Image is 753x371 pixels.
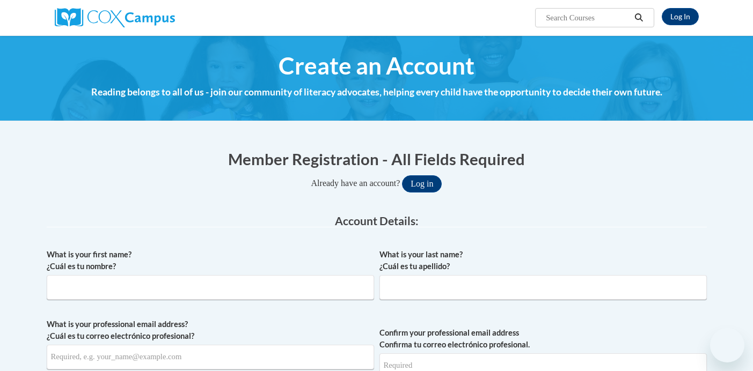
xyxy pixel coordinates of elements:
img: Cox Campus [55,8,175,27]
span: Create an Account [279,51,474,80]
iframe: Button to launch messaging window [710,328,744,362]
input: Metadata input [47,345,374,369]
input: Metadata input [379,275,707,300]
span: Already have an account? [311,179,400,188]
h4: Reading belongs to all of us - join our community of literacy advocates, helping every child have... [47,85,707,99]
input: Metadata input [47,275,374,300]
span: Account Details: [335,214,419,227]
label: Confirm your professional email address Confirma tu correo electrónico profesional. [379,327,707,351]
input: Search Courses [545,11,631,24]
a: Log In [662,8,699,25]
button: Search [631,11,647,24]
button: Log in [402,175,442,192]
label: What is your last name? ¿Cuál es tu apellido? [379,249,707,272]
label: What is your first name? ¿Cuál es tu nombre? [47,249,374,272]
label: What is your professional email address? ¿Cuál es tu correo electrónico profesional? [47,318,374,342]
h1: Member Registration - All Fields Required [47,148,707,170]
